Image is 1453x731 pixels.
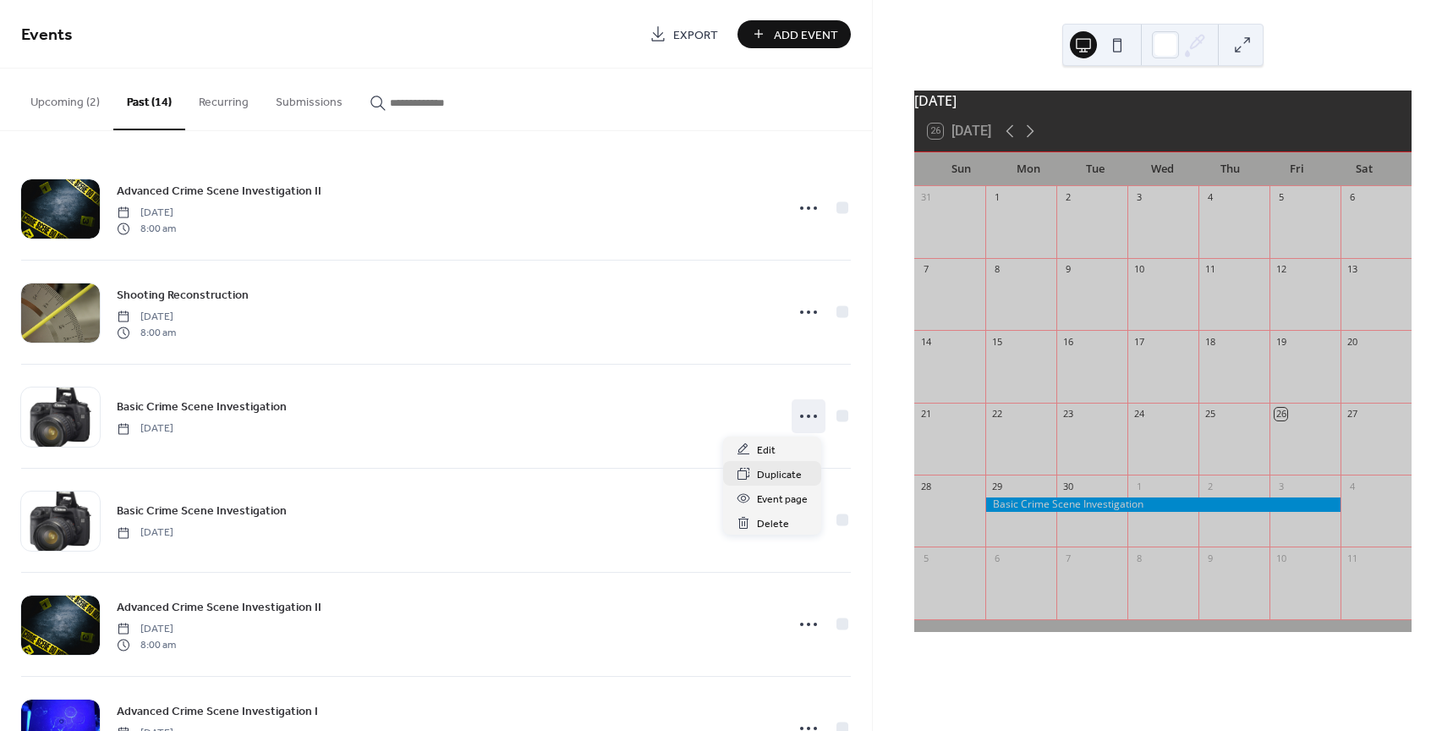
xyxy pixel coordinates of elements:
a: Advanced Crime Scene Investigation I [117,701,318,721]
div: 8 [990,263,1003,276]
div: 20 [1346,335,1358,348]
div: 2 [1061,191,1074,204]
div: Mon [995,152,1061,186]
span: Shooting Reconstruction [117,287,249,305]
div: 2 [1204,480,1216,492]
a: Shooting Reconstruction [117,285,249,305]
div: 14 [919,335,932,348]
span: 8:00 am [117,325,176,340]
span: Advanced Crime Scene Investigation II [117,183,321,201]
button: Upcoming (2) [17,69,113,129]
div: 1 [1132,480,1145,492]
span: Delete [757,515,789,533]
div: 11 [1346,552,1358,564]
button: Recurring [185,69,262,129]
div: 9 [1061,263,1074,276]
div: 24 [1132,408,1145,420]
button: Past (14) [113,69,185,130]
a: Export [637,20,731,48]
div: Basic Crime Scene Investigation [985,497,1341,512]
span: Events [21,19,73,52]
div: 12 [1275,263,1287,276]
div: 28 [919,480,932,492]
a: Basic Crime Scene Investigation [117,501,287,520]
span: Duplicate [757,466,802,484]
a: Basic Crime Scene Investigation [117,397,287,416]
span: Advanced Crime Scene Investigation I [117,703,318,721]
span: [DATE] [117,206,176,221]
div: 7 [1061,552,1074,564]
a: Advanced Crime Scene Investigation II [117,181,321,201]
div: 4 [1346,480,1358,492]
button: Submissions [262,69,356,129]
span: Advanced Crime Scene Investigation II [117,599,321,617]
div: 27 [1346,408,1358,420]
div: 3 [1132,191,1145,204]
span: [DATE] [117,421,173,437]
div: 10 [1132,263,1145,276]
span: Export [673,26,718,44]
div: Tue [1062,152,1129,186]
div: Sat [1331,152,1398,186]
div: 16 [1061,335,1074,348]
span: Edit [757,442,776,459]
div: 26 [1275,408,1287,420]
div: 15 [990,335,1003,348]
span: Basic Crime Scene Investigation [117,398,287,416]
div: 17 [1132,335,1145,348]
span: [DATE] [117,525,173,541]
div: 7 [919,263,932,276]
div: Sun [928,152,995,186]
div: Wed [1129,152,1196,186]
div: 18 [1204,335,1216,348]
div: Thu [1197,152,1264,186]
div: Fri [1264,152,1330,186]
span: 8:00 am [117,637,176,652]
div: 10 [1275,552,1287,564]
div: 3 [1275,480,1287,492]
span: 8:00 am [117,221,176,236]
div: 23 [1061,408,1074,420]
span: [DATE] [117,310,176,325]
div: 8 [1132,552,1145,564]
div: 29 [990,480,1003,492]
div: 25 [1204,408,1216,420]
div: 11 [1204,263,1216,276]
span: [DATE] [117,622,176,637]
div: 19 [1275,335,1287,348]
div: 31 [919,191,932,204]
div: 5 [1275,191,1287,204]
div: 5 [919,552,932,564]
span: Add Event [774,26,838,44]
div: 4 [1204,191,1216,204]
div: [DATE] [914,91,1412,111]
div: 6 [1346,191,1358,204]
div: 30 [1061,480,1074,492]
div: 22 [990,408,1003,420]
div: 13 [1346,263,1358,276]
span: Event page [757,491,808,508]
div: 6 [990,552,1003,564]
button: Add Event [737,20,851,48]
div: 9 [1204,552,1216,564]
div: 1 [990,191,1003,204]
div: 21 [919,408,932,420]
a: Advanced Crime Scene Investigation II [117,597,321,617]
span: Basic Crime Scene Investigation [117,503,287,520]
